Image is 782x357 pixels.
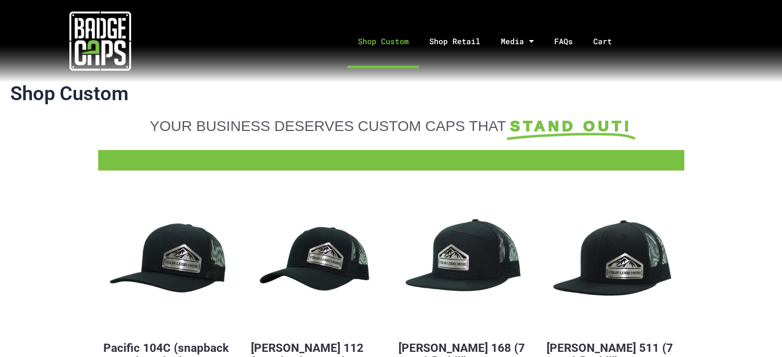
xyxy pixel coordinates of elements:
a: Media [490,14,544,68]
nav: Menu [201,14,782,68]
button: BadgeCaps - Richardson 112 [251,196,383,328]
a: FAQs [544,14,583,68]
button: BadgeCaps - Pacific 104C [103,196,235,328]
a: FFD BadgeCaps Fire Department Custom unique apparel [98,155,684,160]
button: BadgeCaps - Richardson 511 [547,196,679,328]
h1: Shop Custom [10,82,772,106]
a: YOUR BUSINESS DESERVES CUSTOM CAPS THAT STAND OUT! [103,117,679,135]
a: Cart [583,14,635,68]
a: Shop Retail [419,14,490,68]
img: badgecaps white logo with green acccent [69,10,131,72]
button: BadgeCaps - Richardson 168 [398,196,531,328]
span: YOUR BUSINESS DESERVES CUSTOM CAPS THAT [150,118,506,134]
a: Shop Custom [348,14,419,68]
